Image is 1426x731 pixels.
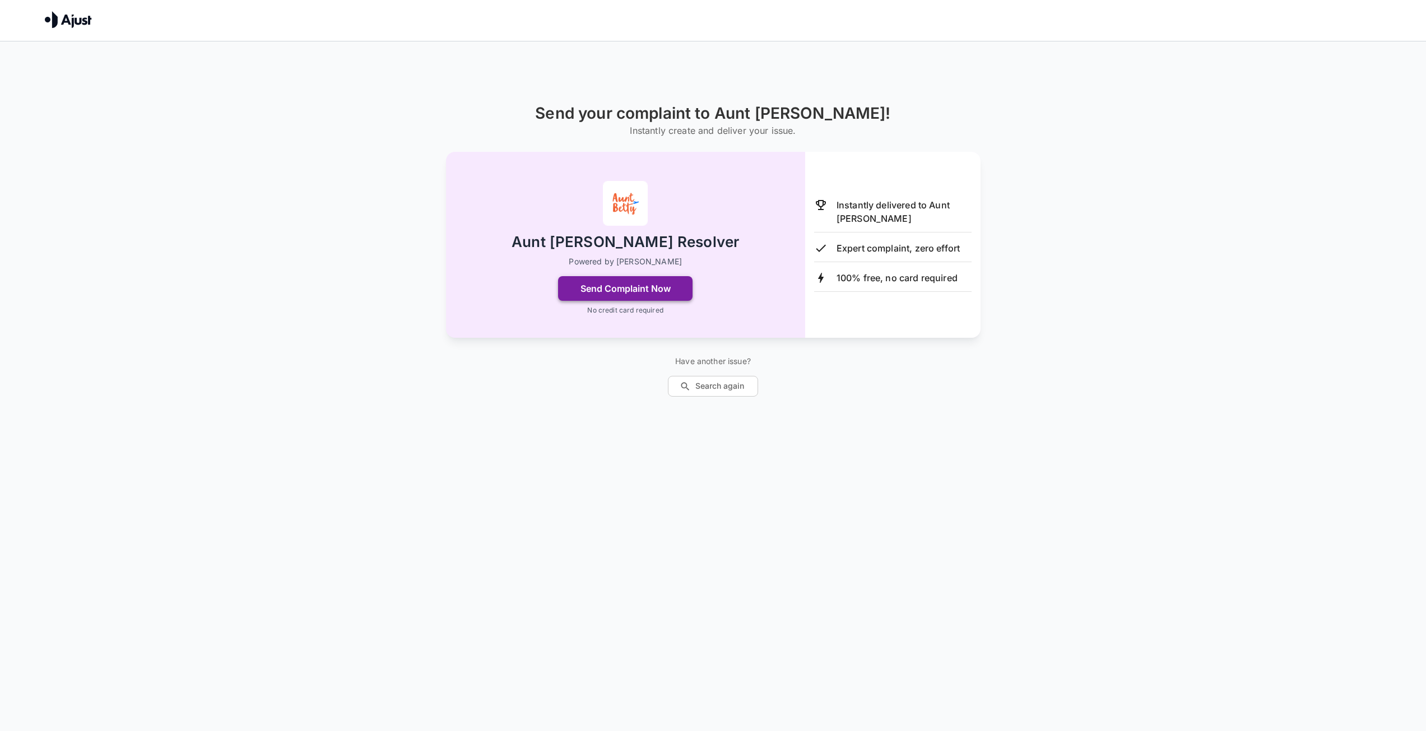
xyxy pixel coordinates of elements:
img: Aunt Betty [603,181,648,226]
button: Search again [668,376,758,397]
p: Have another issue? [668,356,758,367]
h2: Aunt [PERSON_NAME] Resolver [512,232,739,252]
p: Instantly delivered to Aunt [PERSON_NAME] [837,198,972,225]
p: No credit card required [587,305,663,315]
h1: Send your complaint to Aunt [PERSON_NAME]! [535,104,890,123]
button: Send Complaint Now [558,276,693,301]
img: Ajust [45,11,92,28]
h6: Instantly create and deliver your issue. [535,123,890,138]
p: 100% free, no card required [837,271,958,285]
p: Powered by [PERSON_NAME] [569,256,682,267]
p: Expert complaint, zero effort [837,241,960,255]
